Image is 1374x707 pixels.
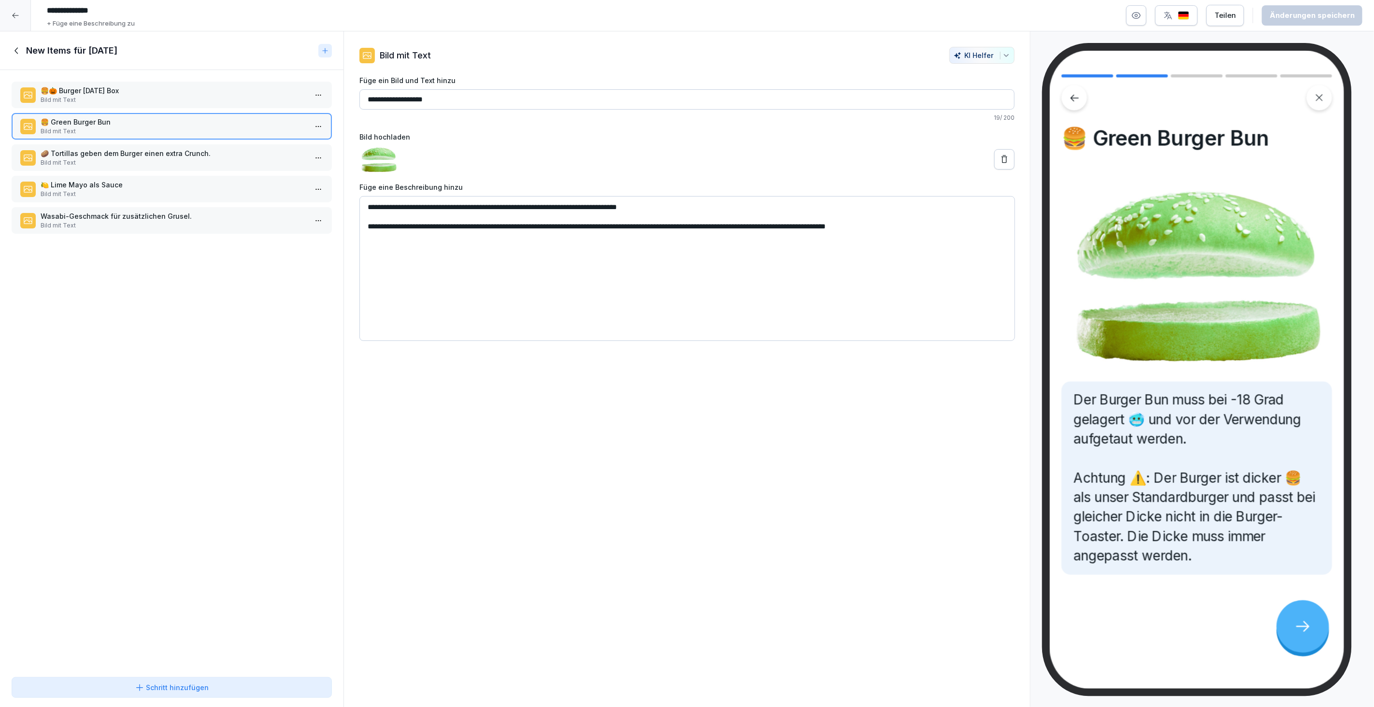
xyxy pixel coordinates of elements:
p: 🍋 Lime Mayo als Sauce [41,180,307,190]
p: Bild mit Text [41,190,307,198]
div: 🍋 Lime Mayo als SauceBild mit Text [12,176,332,202]
p: Der Burger Bun muss bei -18 Grad gelagert 🥶 und vor der Verwendung aufgetaut werden. Achtung ⚠️: ... [1073,391,1320,566]
p: 19 / 200 [359,113,1015,122]
p: + Füge eine Beschreibung zu [47,19,135,28]
p: 🍔 Green Burger Bun [41,117,307,127]
img: Bild und Text Vorschau [1061,179,1332,365]
div: Schritt hinzufügen [135,682,209,693]
label: Füge eine Beschreibung hinzu [359,182,1015,192]
img: de.svg [1178,11,1189,20]
button: Schritt hinzufügen [12,677,332,698]
p: Wasabi-Geschmack für zusätzlichen Grusel. [41,211,307,221]
div: 🍔🎃 Burger [DATE] BoxBild mit Text [12,82,332,108]
img: ruide4yqrfh70mo67gr751ri.png [359,146,398,172]
h4: 🍔 Green Burger Bun [1061,126,1332,151]
p: Bild mit Text [41,96,307,104]
label: Füge ein Bild und Text hinzu [359,75,1015,85]
button: Teilen [1206,5,1244,26]
div: Teilen [1215,10,1236,21]
p: 🍔🎃 Burger [DATE] Box [41,85,307,96]
p: 🥔 Tortillas geben dem Burger einen extra Crunch. [41,148,307,158]
p: Bild mit Text [41,127,307,136]
p: Bild mit Text [380,49,431,62]
div: Wasabi-Geschmack für zusätzlichen Grusel.Bild mit Text [12,207,332,234]
h1: New Items für [DATE] [26,45,117,57]
div: 🥔 Tortillas geben dem Burger einen extra Crunch.Bild mit Text [12,144,332,171]
button: Änderungen speichern [1262,5,1362,26]
button: KI Helfer [949,47,1015,64]
label: Bild hochladen [359,132,1015,142]
div: KI Helfer [954,51,1010,59]
p: Bild mit Text [41,158,307,167]
div: Änderungen speichern [1270,10,1355,21]
p: Bild mit Text [41,221,307,230]
div: 🍔 Green Burger BunBild mit Text [12,113,332,140]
